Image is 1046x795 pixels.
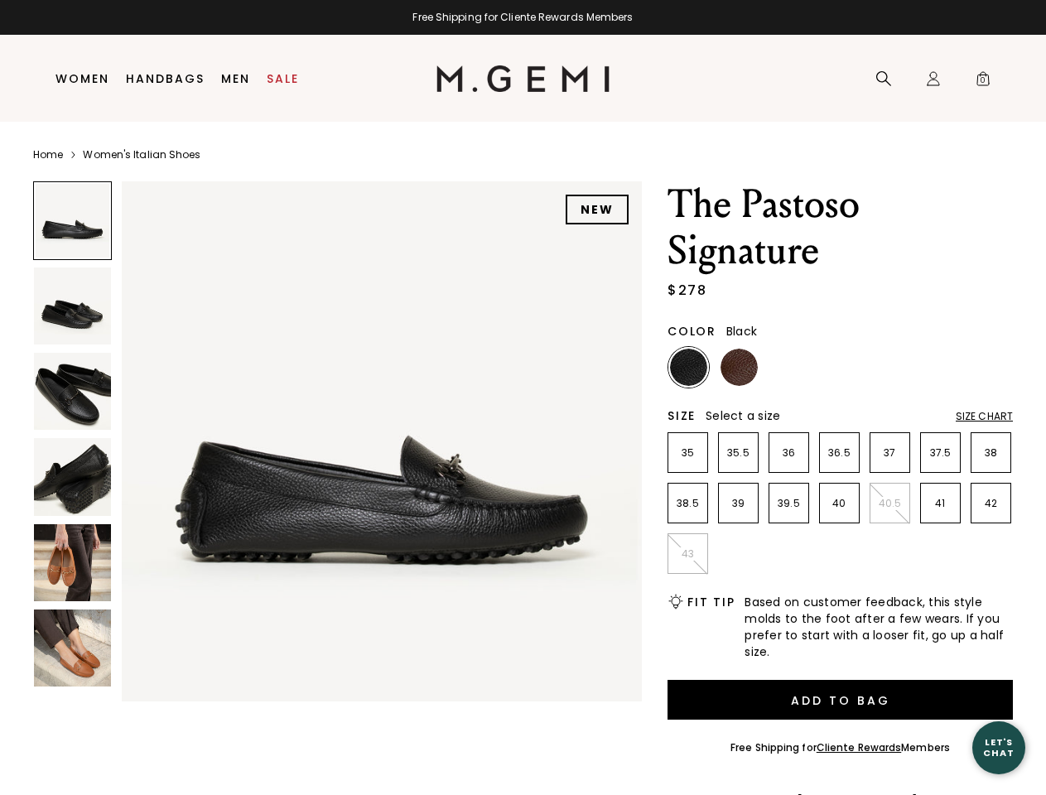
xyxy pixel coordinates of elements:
[971,497,1010,510] p: 42
[221,72,250,85] a: Men
[971,446,1010,460] p: 38
[870,497,909,510] p: 40.5
[820,446,859,460] p: 36.5
[668,281,706,301] div: $278
[921,446,960,460] p: 37.5
[956,410,1013,423] div: Size Chart
[687,595,735,609] h2: Fit Tip
[668,181,1013,274] h1: The Pastoso Signature
[726,323,757,340] span: Black
[820,497,859,510] p: 40
[870,446,909,460] p: 37
[34,438,111,515] img: The Pastoso Signature
[721,349,758,386] img: Chocolate
[668,325,716,338] h2: Color
[34,609,111,687] img: The Pastoso Signature
[769,446,808,460] p: 36
[566,195,629,224] div: NEW
[267,72,299,85] a: Sale
[771,349,808,386] img: Tan
[55,72,109,85] a: Women
[83,148,200,161] a: Women's Italian Shoes
[706,407,780,424] span: Select a size
[670,349,707,386] img: Black
[122,181,642,701] img: The Pastoso Signature
[972,737,1025,758] div: Let's Chat
[34,353,111,430] img: The Pastoso Signature
[817,740,902,754] a: Cliente Rewards
[126,72,205,85] a: Handbags
[668,547,707,561] p: 43
[668,497,707,510] p: 38.5
[34,267,111,344] img: The Pastoso Signature
[769,497,808,510] p: 39.5
[668,446,707,460] p: 35
[921,497,960,510] p: 41
[719,446,758,460] p: 35.5
[668,409,696,422] h2: Size
[719,497,758,510] p: 39
[730,741,950,754] div: Free Shipping for Members
[975,74,991,90] span: 0
[33,148,63,161] a: Home
[668,680,1013,720] button: Add to Bag
[745,594,1013,660] span: Based on customer feedback, this style molds to the foot after a few wears. If you prefer to star...
[436,65,610,92] img: M.Gemi
[34,524,111,601] img: The Pastoso Signature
